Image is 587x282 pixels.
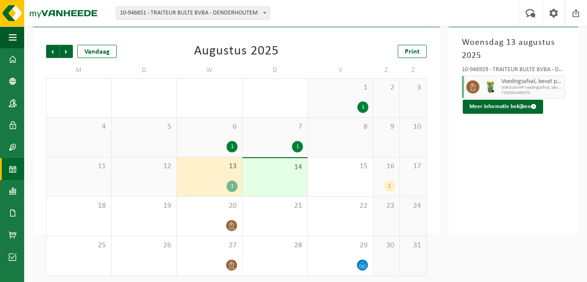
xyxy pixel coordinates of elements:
[51,241,107,250] span: 25
[181,241,238,250] span: 27
[116,162,172,171] span: 12
[484,80,497,94] img: WB-0140-HPE-GN-51
[398,45,427,58] a: Print
[312,122,368,132] span: 8
[378,201,395,211] span: 23
[247,241,303,250] span: 28
[404,241,422,250] span: 31
[405,48,420,55] span: Print
[46,45,59,58] span: Vorige
[373,62,400,78] td: Z
[312,201,368,211] span: 22
[247,122,303,132] span: 7
[116,122,172,132] span: 5
[378,162,395,171] span: 16
[292,141,303,152] div: 1
[116,241,172,250] span: 26
[51,201,107,211] span: 18
[247,163,303,172] span: 14
[116,7,270,20] span: 10-946851 - TRAITEUR BULTE BVBA - DENDERHOUTEM
[60,45,73,58] span: Volgende
[194,45,279,58] div: Augustus 2025
[404,201,422,211] span: 24
[462,36,565,62] h3: Woensdag 13 augustus 2025
[357,101,368,113] div: 1
[308,62,373,78] td: V
[404,83,422,93] span: 3
[501,90,563,96] span: T250001490370
[116,201,172,211] span: 19
[501,78,563,85] span: Voedingsafval, bevat producten van dierlijke oorsprong, onverpakt, categorie 3
[227,181,238,192] div: 1
[312,241,368,250] span: 29
[46,62,112,78] td: M
[51,122,107,132] span: 4
[404,162,422,171] span: 17
[400,62,427,78] td: Z
[378,83,395,93] span: 2
[312,83,368,93] span: 1
[116,7,269,19] span: 10-946851 - TRAITEUR BULTE BVBA - DENDERHOUTEM
[181,162,238,171] span: 13
[462,67,565,76] div: 10-946929 - TRAITEUR BULTE BVBA - DENDERHOUTEM
[177,62,242,78] td: W
[77,45,117,58] div: Vandaag
[112,62,177,78] td: D
[181,201,238,211] span: 20
[242,62,308,78] td: D
[227,141,238,152] div: 1
[501,85,563,90] span: WB-0140-HP voedingsafval, bevat producten van dierlijke oors
[378,122,395,132] span: 9
[51,162,107,171] span: 11
[384,181,395,192] div: 1
[181,122,238,132] span: 6
[404,122,422,132] span: 10
[378,241,395,250] span: 30
[463,100,543,114] button: Meer informatie bekijken
[312,162,368,171] span: 15
[247,201,303,211] span: 21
